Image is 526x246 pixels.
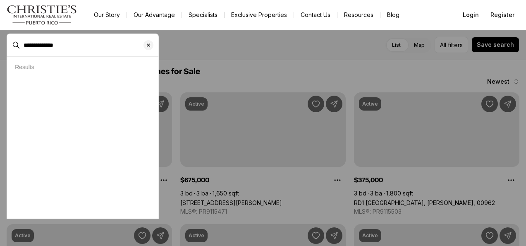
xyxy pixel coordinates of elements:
[294,9,337,21] button: Contact Us
[485,7,519,23] button: Register
[225,9,294,21] a: Exclusive Properties
[87,9,127,21] a: Our Story
[380,9,406,21] a: Blog
[127,9,182,21] a: Our Advantage
[337,9,380,21] a: Resources
[15,64,34,70] p: Results
[143,34,158,56] button: Clear search input
[7,5,77,25] img: logo
[182,9,224,21] a: Specialists
[463,12,479,18] span: Login
[490,12,514,18] span: Register
[458,7,484,23] button: Login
